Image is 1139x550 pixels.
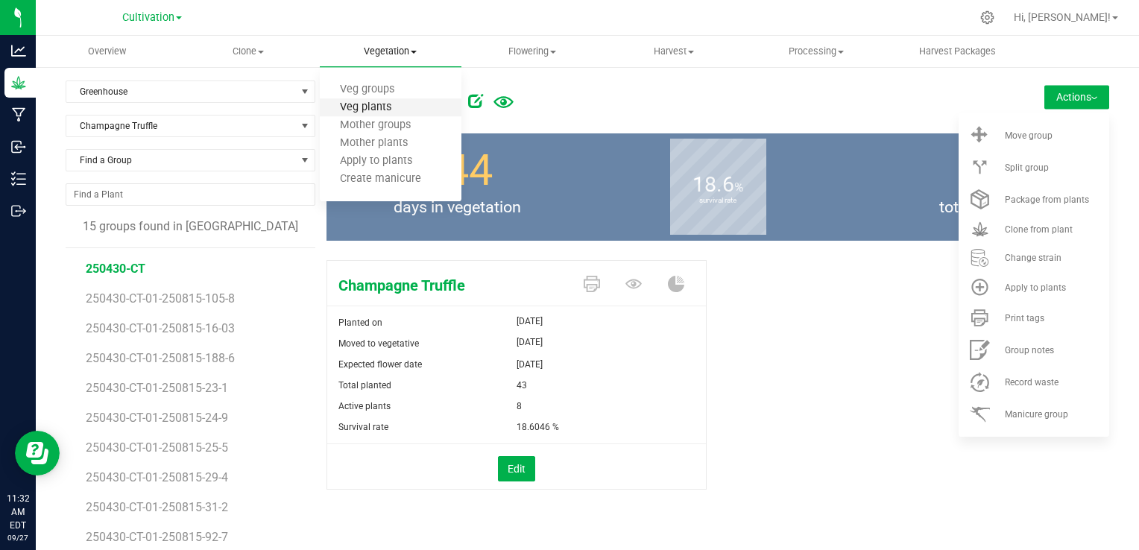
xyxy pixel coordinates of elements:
inline-svg: Analytics [11,43,26,58]
span: 250430-CT-01-250815-16-03 [86,321,235,335]
span: Hi, [PERSON_NAME]! [1014,11,1111,23]
span: Clone [178,45,318,58]
a: Harvest Packages [887,36,1029,67]
a: Flowering [461,36,603,67]
span: 8 [517,396,522,417]
span: 250430-CT-01-250815-105-8 [86,291,235,306]
button: Edit [498,456,535,481]
button: Actions [1044,85,1109,109]
b: survival rate [670,134,766,268]
span: days in vegetation [326,196,587,220]
p: Greenhouse [338,120,968,133]
input: NO DATA FOUND [66,184,315,205]
span: Vegetation [320,45,461,58]
span: Apply to plants [320,155,432,168]
span: Clone from plant [1005,224,1073,235]
a: Processing [745,36,886,67]
span: Veg groups [320,83,414,96]
p: 09/27 [7,532,29,543]
span: Cultivation [122,11,174,24]
span: Champagne Truffle [327,274,572,297]
span: Change strain [1005,253,1061,263]
a: Clone [177,36,319,67]
span: Mother groups [320,119,431,132]
p: 11:32 AM EDT [7,492,29,532]
span: 250430-CT-01-250815-31-2 [86,500,228,514]
span: Flowering [462,45,602,58]
iframe: Resource center [15,431,60,475]
span: Record waste [1005,377,1058,388]
span: Manicure group [1005,409,1068,420]
span: 250430-CT-01-250815-188-6 [86,351,235,365]
inline-svg: Outbound [11,203,26,218]
group-info-box: Survival rate [599,133,837,241]
inline-svg: Inbound [11,139,26,154]
span: 18.6046 % [517,417,559,437]
span: Package from plants [1005,195,1089,205]
span: 250430-CT-01-250815-92-7 [86,530,228,544]
span: select [296,81,315,102]
span: Processing [745,45,886,58]
span: 250430-CT-01-250815-29-4 [86,470,228,484]
group-info-box: Total number of plants [859,133,1098,241]
span: 250430-CT-01-250815-23-1 [86,381,228,395]
inline-svg: Manufacturing [11,107,26,122]
span: Active plants [338,401,391,411]
span: Planted on [338,317,382,328]
div: 15 groups found in [GEOGRAPHIC_DATA] [66,218,315,236]
span: Print tags [1005,313,1044,323]
span: Mother plants [320,137,428,150]
span: [DATE] [517,333,543,351]
span: [DATE] [517,354,543,375]
inline-svg: Grow [11,75,26,90]
inline-svg: Inventory [11,171,26,186]
span: total plants [848,196,1109,220]
span: Move group [1005,130,1053,141]
a: Harvest [603,36,745,67]
span: Champagne Truffle [66,116,296,136]
span: 250430-CT-01-250815-24-9 [86,411,228,425]
span: Find a Group [66,150,296,171]
span: Total planted [338,380,391,391]
span: 250430-CT [86,262,145,276]
span: Harvest Packages [899,45,1016,58]
span: 43 [517,375,527,396]
div: Manage settings [978,10,997,25]
a: Overview [36,36,177,67]
span: Expected flower date [338,359,422,370]
span: Create manicure [320,173,441,186]
span: Split group [1005,162,1049,173]
span: Harvest [604,45,744,58]
a: Vegetation Veg groups Veg plants Mother groups Mother plants Apply to plants Create manicure [320,36,461,67]
span: Survival rate [338,422,388,432]
span: [DATE] [517,312,543,330]
span: Overview [68,45,146,58]
group-info-box: Days in vegetation [338,133,576,241]
span: Apply to plants [1005,282,1066,293]
span: Greenhouse [66,81,296,102]
span: Veg plants [320,101,411,114]
span: 250430-CT-01-250815-25-5 [86,440,228,455]
span: Group notes [1005,345,1054,355]
span: Moved to vegetative [338,338,419,349]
